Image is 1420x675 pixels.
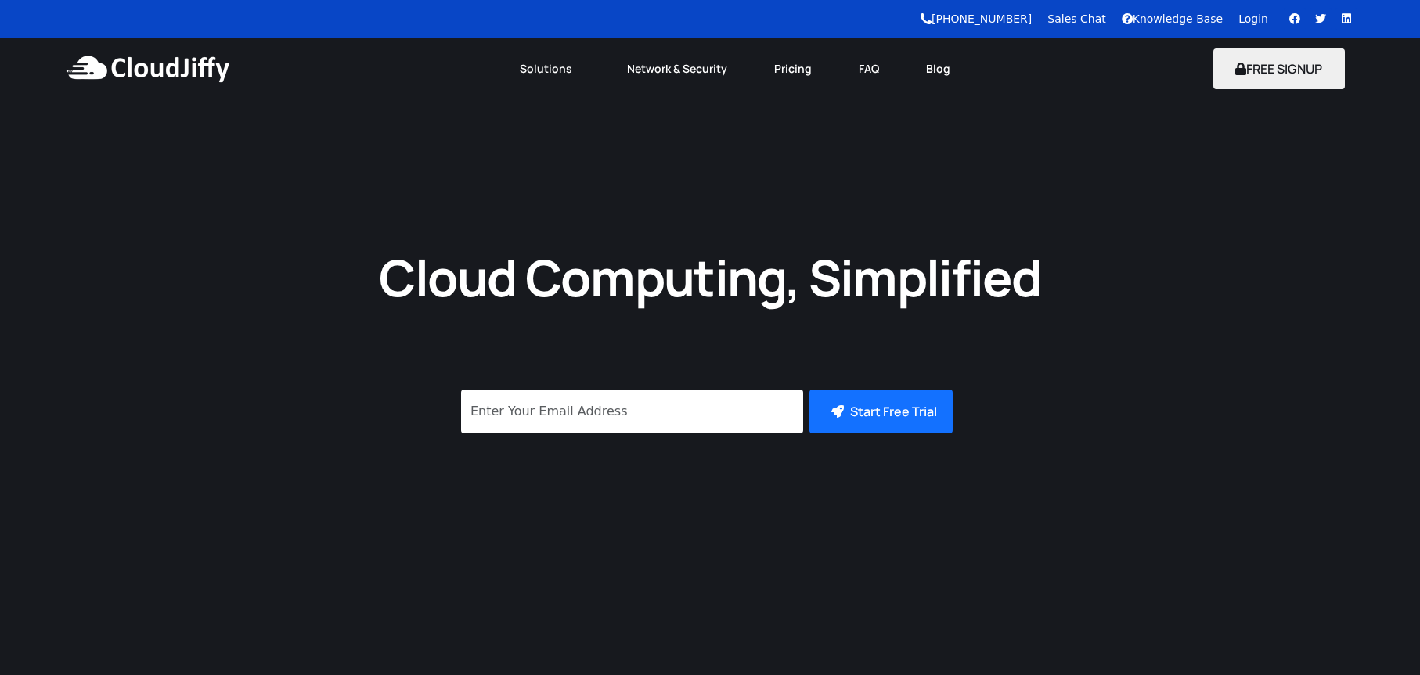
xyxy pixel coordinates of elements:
[835,52,903,86] a: FAQ
[921,13,1032,25] a: [PHONE_NUMBER]
[1213,48,1346,89] button: FREE SIGNUP
[358,245,1062,310] h1: Cloud Computing, Simplified
[1122,13,1224,25] a: Knowledge Base
[809,390,953,433] button: Start Free Trial
[1238,13,1268,25] a: Login
[461,390,803,433] input: Enter Your Email Address
[1213,60,1346,77] a: FREE SIGNUP
[903,52,974,86] a: Blog
[1047,13,1105,25] a: Sales Chat
[604,52,751,86] a: Network & Security
[751,52,835,86] a: Pricing
[496,52,604,86] a: Solutions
